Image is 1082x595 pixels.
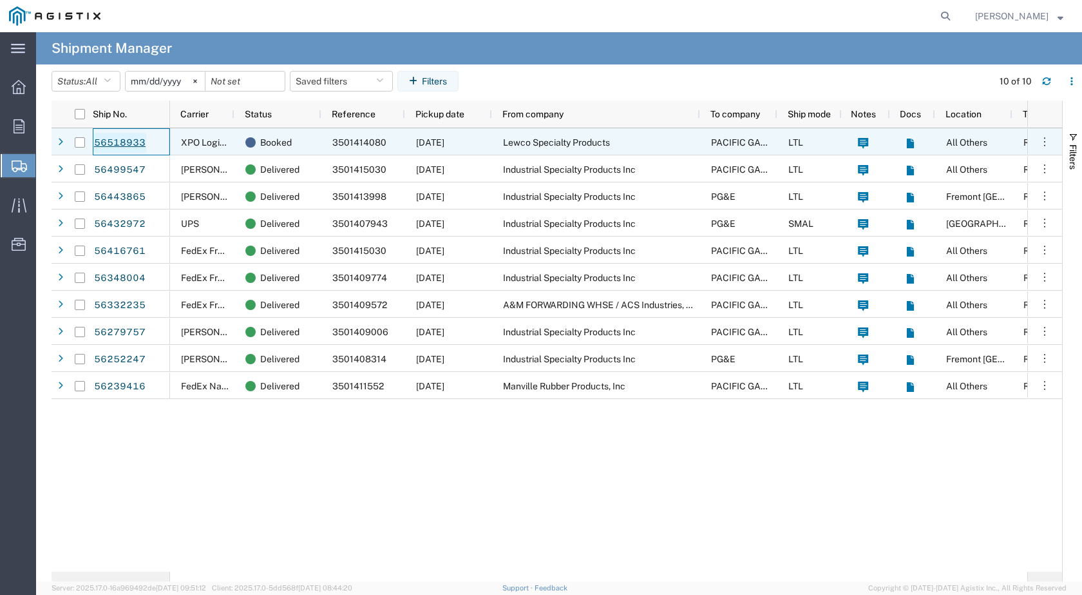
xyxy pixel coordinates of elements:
[946,300,987,310] span: All Others
[52,71,120,92] button: Status:All
[503,381,625,391] span: Manville Rubber Products, Inc
[1068,144,1078,170] span: Filters
[332,327,388,337] span: 3501409006
[788,109,831,119] span: Ship mode
[788,381,803,391] span: LTL
[416,273,444,283] span: 07/30/2025
[1023,109,1042,119] span: Type
[181,354,310,364] span: Roy Miller Freight Lines
[260,264,299,291] span: Delivered
[1023,137,1052,148] span: RATED
[711,354,736,364] span: PG&E
[260,183,299,210] span: Delivered
[503,137,610,148] span: Lewco Specialty Products
[93,214,146,235] a: 56432972
[710,109,760,119] span: To company
[332,273,387,283] span: 3501409774
[181,300,260,310] span: FedEx Freight East
[260,156,299,183] span: Delivered
[93,160,146,180] a: 56499547
[181,137,256,148] span: XPO Logistics LTL
[503,246,636,256] span: Industrial Specialty Products Inc
[711,327,867,337] span: PACIFIC GAS & ELECTRIC COMPANY
[416,327,444,337] span: 07/23/2025
[290,71,393,92] button: Saved filters
[975,9,1049,23] span: Alberto Quezada
[52,32,172,64] h4: Shipment Manager
[503,354,636,364] span: Industrial Specialty Products Inc
[93,133,146,153] a: 56518933
[946,219,1038,229] span: Fresno DC
[711,164,867,175] span: PACIFIC GAS & ELECTRIC COMPANY
[711,300,867,310] span: PACIFIC GAS & ELECTRIC COMPANY
[126,72,205,91] input: Not set
[181,246,260,256] span: FedEx Freight East
[503,219,636,229] span: Industrial Specialty Products Inc
[416,354,444,364] span: 07/21/2025
[974,8,1064,24] button: [PERSON_NAME]
[900,109,921,119] span: Docs
[93,376,146,397] a: 56239416
[788,327,803,337] span: LTL
[1023,219,1052,229] span: RATED
[416,381,444,391] span: 07/21/2025
[503,327,636,337] span: Industrial Specialty Products Inc
[788,191,803,202] span: LTL
[415,109,464,119] span: Pickup date
[1023,246,1052,256] span: RATED
[416,137,444,148] span: 08/18/2025
[711,219,736,229] span: PG&E
[503,164,636,175] span: Industrial Specialty Products Inc
[1023,273,1052,283] span: RATED
[416,246,444,256] span: 08/06/2025
[332,109,375,119] span: Reference
[181,191,310,202] span: Roy Miller Freight Lines
[502,584,535,592] a: Support
[181,164,310,175] span: Roy Miller Freight Lines
[788,137,803,148] span: LTL
[946,164,987,175] span: All Others
[851,109,876,119] span: Notes
[1023,327,1052,337] span: RATED
[1000,75,1032,88] div: 10 of 10
[503,300,699,310] span: A&M FORWARDING WHSE / ACS Industries, Inc
[332,246,386,256] span: 3501415030
[946,327,987,337] span: All Others
[9,6,100,26] img: logo
[332,137,386,148] span: 3501414080
[245,109,272,119] span: Status
[946,191,1075,202] span: Fremont DC
[93,322,146,343] a: 56279757
[260,210,299,237] span: Delivered
[788,300,803,310] span: LTL
[788,246,803,256] span: LTL
[397,71,459,92] button: Filters
[535,584,567,592] a: Feedback
[711,273,867,283] span: PACIFIC GAS & ELECTRIC COMPANY
[946,381,987,391] span: All Others
[711,381,867,391] span: PACIFIC GAS & ELECTRIC COMPANY
[711,137,867,148] span: PACIFIC GAS & ELECTRIC COMPANY
[93,109,127,119] span: Ship No.
[502,109,564,119] span: From company
[332,191,386,202] span: 3501413998
[946,273,987,283] span: All Others
[180,109,209,119] span: Carrier
[1023,164,1052,175] span: RATED
[260,373,299,400] span: Delivered
[946,137,987,148] span: All Others
[946,246,987,256] span: All Others
[93,268,146,289] a: 56348004
[93,241,146,262] a: 56416761
[298,584,352,592] span: [DATE] 08:44:20
[503,273,636,283] span: Industrial Specialty Products Inc
[788,273,803,283] span: LTL
[332,164,386,175] span: 3501415030
[181,219,199,229] span: UPS
[711,246,867,256] span: PACIFIC GAS & ELECTRIC COMPANY
[416,164,444,175] span: 08/14/2025
[260,318,299,346] span: Delivered
[788,219,813,229] span: SMAL
[260,237,299,264] span: Delivered
[93,349,146,370] a: 56252247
